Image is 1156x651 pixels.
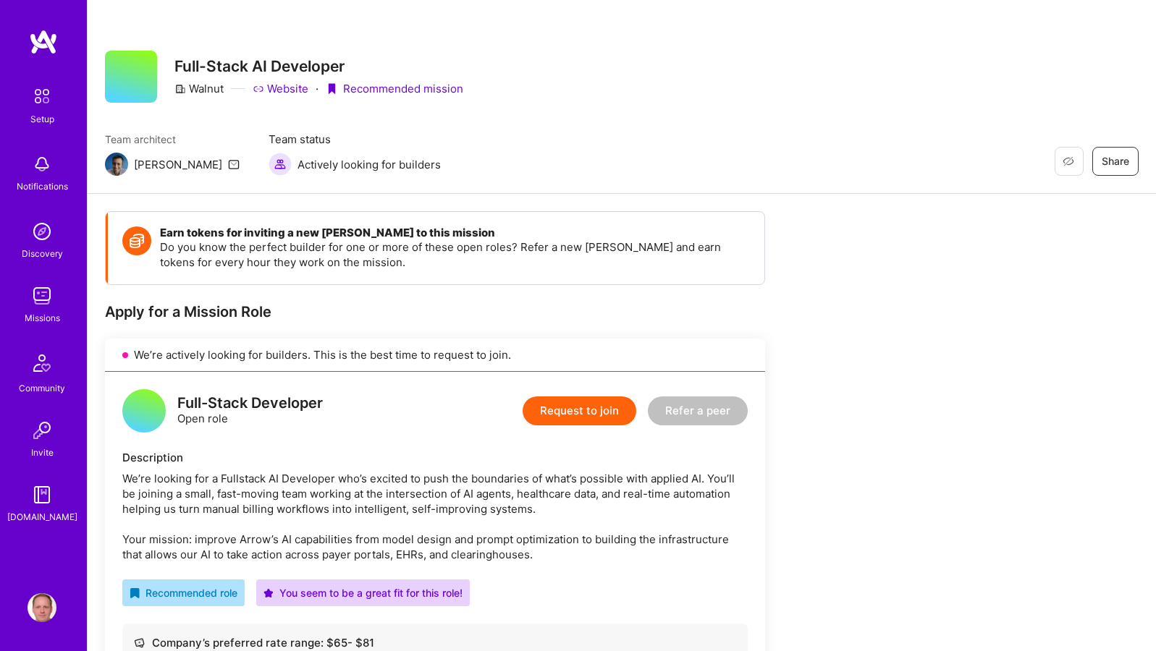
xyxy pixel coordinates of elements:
div: Community [19,380,65,396]
div: Invite [31,445,54,460]
img: guide book [28,480,56,509]
img: logo [29,29,58,55]
img: Team Architect [105,153,128,176]
div: Description [122,450,748,465]
div: Apply for a Mission Role [105,302,765,321]
img: Token icon [122,226,151,255]
button: Refer a peer [648,396,748,425]
div: Walnut [174,81,224,96]
img: Actively looking for builders [269,153,292,176]
img: Community [25,346,59,380]
img: Invite [28,416,56,445]
img: bell [28,150,56,179]
div: We’re looking for a Fullstack AI Developer who’s excited to push the boundaries of what’s possibl... [122,471,748,562]
h4: Earn tokens for inviting a new [PERSON_NAME] to this mission [160,226,750,239]
img: discovery [28,217,56,246]
button: Request to join [523,396,636,425]
div: Missions [25,310,60,325]
a: User Avatar [24,593,60,622]
div: [PERSON_NAME] [134,157,222,172]
i: icon PurpleStar [263,588,274,598]
i: icon CompanyGray [174,83,186,95]
div: Setup [30,111,54,127]
i: icon Cash [134,637,145,648]
div: [DOMAIN_NAME] [7,509,77,524]
p: Do you know the perfect builder for one or more of these open roles? Refer a new [PERSON_NAME] an... [160,239,750,270]
div: Open role [177,396,323,426]
div: Full-Stack Developer [177,396,323,411]
div: We’re actively looking for builders. This is the best time to request to join. [105,339,765,372]
a: Website [253,81,308,96]
div: You seem to be a great fit for this role! [263,585,463,600]
img: setup [27,81,57,111]
i: icon RecommendedBadge [130,588,140,598]
button: Share [1092,147,1139,176]
img: User Avatar [28,593,56,622]
h3: Full-Stack AI Developer [174,57,463,75]
i: icon PurpleRibbon [326,83,337,95]
div: · [316,81,318,96]
span: Team status [269,132,441,147]
img: teamwork [28,281,56,310]
span: Share [1102,154,1129,169]
i: icon Mail [228,158,240,170]
div: Recommended role [130,585,237,600]
span: Actively looking for builders [298,157,441,172]
div: Discovery [22,246,63,261]
div: Recommended mission [326,81,463,96]
span: Team architect [105,132,240,147]
div: Notifications [17,179,68,194]
i: icon EyeClosed [1063,156,1074,167]
div: Company’s preferred rate range: $ 65 - $ 81 [134,635,736,650]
